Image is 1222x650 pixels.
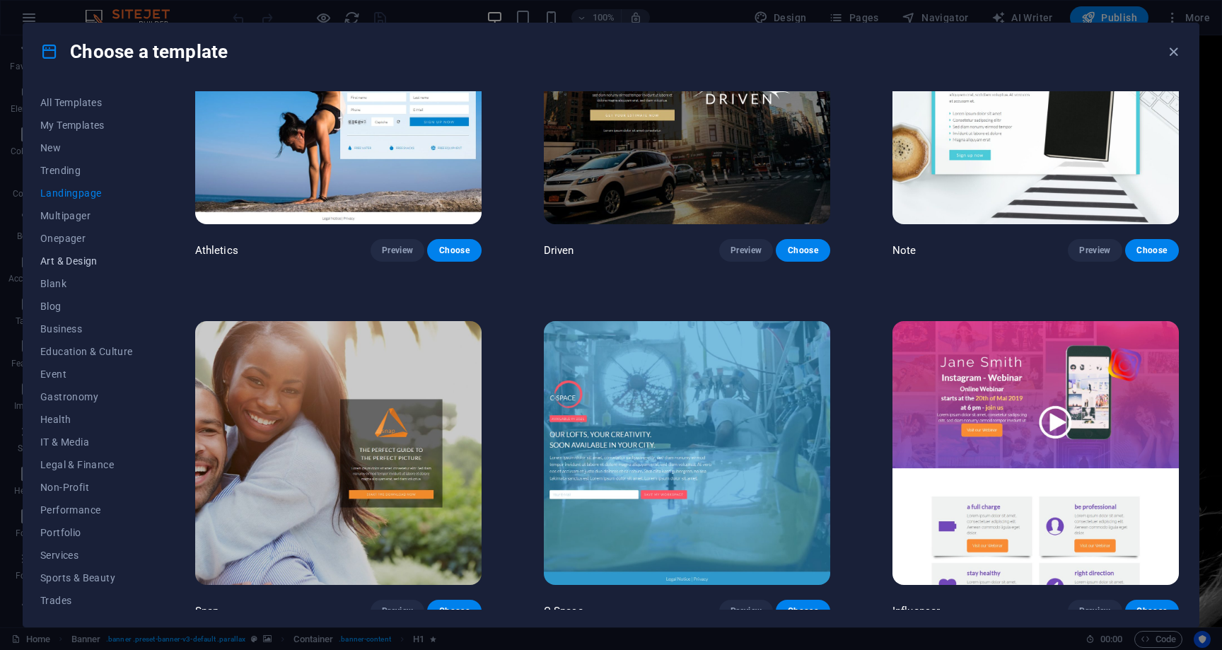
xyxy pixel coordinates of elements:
p: Influencer [892,604,940,618]
button: Non-Profit [40,476,133,499]
img: Snap [195,321,482,585]
span: Choose [1136,245,1168,256]
span: Choose [438,605,470,617]
span: My Templates [40,120,133,131]
button: Event [40,363,133,385]
button: Legal & Finance [40,453,133,476]
button: Choose [776,600,830,622]
button: Preview [1068,600,1122,622]
span: Portfolio [40,527,133,538]
button: Onepager [40,227,133,250]
button: Trending [40,159,133,182]
span: Legal & Finance [40,459,133,470]
button: Multipager [40,204,133,227]
span: Education & Culture [40,346,133,357]
span: Choose [438,245,470,256]
button: Art & Design [40,250,133,272]
button: Health [40,408,133,431]
button: Trades [40,589,133,612]
span: New [40,142,133,153]
span: Non-Profit [40,482,133,493]
button: Choose [427,239,481,262]
img: C-Space [544,321,830,585]
span: All Templates [40,97,133,108]
span: Preview [382,605,413,617]
p: Snap [195,604,219,618]
p: C-Space [544,604,583,618]
span: Trades [40,595,133,606]
span: Event [40,368,133,380]
button: New [40,137,133,159]
button: Choose [1125,600,1179,622]
span: Performance [40,504,133,516]
span: IT & Media [40,436,133,448]
h4: Choose a template [40,40,228,63]
button: Choose [427,600,481,622]
span: Landingpage [40,187,133,199]
button: Business [40,318,133,340]
button: All Templates [40,91,133,114]
img: Influencer [892,321,1179,585]
span: Choose [787,245,818,256]
button: Choose [1125,239,1179,262]
span: Preview [731,245,762,256]
button: Preview [371,239,424,262]
p: Note [892,243,916,257]
button: Preview [719,239,773,262]
span: Choose [787,605,818,617]
button: Blog [40,295,133,318]
button: Sports & Beauty [40,567,133,589]
span: Trending [40,165,133,176]
p: Driven [544,243,574,257]
button: Performance [40,499,133,521]
p: Athletics [195,243,238,257]
button: Services [40,544,133,567]
span: Multipager [40,210,133,221]
button: Portfolio [40,521,133,544]
span: Preview [1079,605,1110,617]
button: Preview [719,600,773,622]
span: Health [40,414,133,425]
span: Preview [731,605,762,617]
span: Sports & Beauty [40,572,133,584]
button: My Templates [40,114,133,137]
button: Landingpage [40,182,133,204]
span: Blog [40,301,133,312]
button: Blank [40,272,133,295]
span: Art & Design [40,255,133,267]
button: Gastronomy [40,385,133,408]
button: Preview [371,600,424,622]
span: Preview [1079,245,1110,256]
span: Blank [40,278,133,289]
button: Preview [1068,239,1122,262]
span: Preview [382,245,413,256]
span: Gastronomy [40,391,133,402]
span: Choose [1136,605,1168,617]
span: Business [40,323,133,335]
button: Education & Culture [40,340,133,363]
span: Services [40,550,133,561]
button: IT & Media [40,431,133,453]
span: Onepager [40,233,133,244]
button: Choose [776,239,830,262]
